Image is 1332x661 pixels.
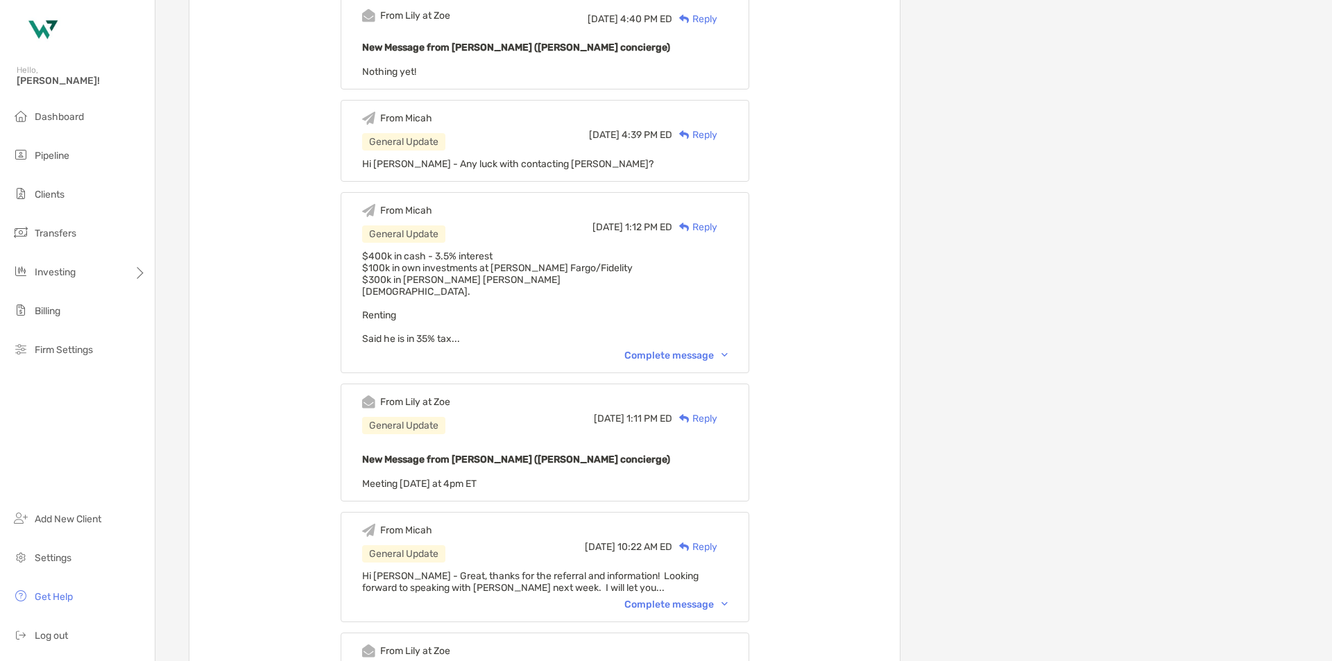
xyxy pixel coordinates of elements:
[362,204,375,217] img: Event icon
[362,545,445,563] div: General Update
[624,350,728,361] div: Complete message
[362,9,375,22] img: Event icon
[362,225,445,243] div: General Update
[35,630,68,642] span: Log out
[380,524,432,536] div: From Micah
[12,108,29,124] img: dashboard icon
[672,411,717,426] div: Reply
[35,189,65,200] span: Clients
[12,549,29,565] img: settings icon
[35,591,73,603] span: Get Help
[672,128,717,142] div: Reply
[12,224,29,241] img: transfers icon
[362,644,375,658] img: Event icon
[380,205,432,216] div: From Micah
[35,111,84,123] span: Dashboard
[592,221,623,233] span: [DATE]
[679,15,690,24] img: Reply icon
[12,185,29,202] img: clients icon
[679,542,690,551] img: Reply icon
[679,223,690,232] img: Reply icon
[12,263,29,280] img: investing icon
[35,266,76,278] span: Investing
[362,133,445,151] div: General Update
[672,540,717,554] div: Reply
[380,10,450,22] div: From Lily at Zoe
[594,413,624,424] span: [DATE]
[585,541,615,553] span: [DATE]
[362,42,670,53] b: New Message from [PERSON_NAME] ([PERSON_NAME] concierge)
[35,305,60,317] span: Billing
[12,626,29,643] img: logout icon
[672,220,717,234] div: Reply
[17,75,146,87] span: [PERSON_NAME]!
[380,396,450,408] div: From Lily at Zoe
[626,413,672,424] span: 1:11 PM ED
[362,570,699,594] span: Hi [PERSON_NAME] - Great, thanks for the referral and information! Looking forward to speaking wi...
[17,6,67,55] img: Zoe Logo
[589,129,620,141] span: [DATE]
[35,344,93,356] span: Firm Settings
[35,552,71,564] span: Settings
[362,417,445,434] div: General Update
[12,510,29,526] img: add_new_client icon
[35,513,101,525] span: Add New Client
[362,250,633,345] span: $400k in cash - 3.5% interest $100k in own investments at [PERSON_NAME] Fargo/Fidelity $300k in [...
[672,12,717,26] div: Reply
[35,150,69,162] span: Pipeline
[679,130,690,139] img: Reply icon
[588,13,618,25] span: [DATE]
[721,353,728,357] img: Chevron icon
[362,524,375,537] img: Event icon
[380,112,432,124] div: From Micah
[617,541,672,553] span: 10:22 AM ED
[721,602,728,606] img: Chevron icon
[622,129,672,141] span: 4:39 PM ED
[620,13,672,25] span: 4:40 PM ED
[625,221,672,233] span: 1:12 PM ED
[362,395,375,409] img: Event icon
[362,158,654,170] span: Hi [PERSON_NAME] - Any luck with contacting [PERSON_NAME]?
[12,146,29,163] img: pipeline icon
[362,66,416,78] span: Nothing yet!
[624,599,728,610] div: Complete message
[12,341,29,357] img: firm-settings icon
[380,645,450,657] div: From Lily at Zoe
[362,454,670,465] b: New Message from [PERSON_NAME] ([PERSON_NAME] concierge)
[12,302,29,318] img: billing icon
[362,112,375,125] img: Event icon
[679,414,690,423] img: Reply icon
[35,228,76,239] span: Transfers
[12,587,29,604] img: get-help icon
[362,478,477,490] span: Meeting [DATE] at 4pm ET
